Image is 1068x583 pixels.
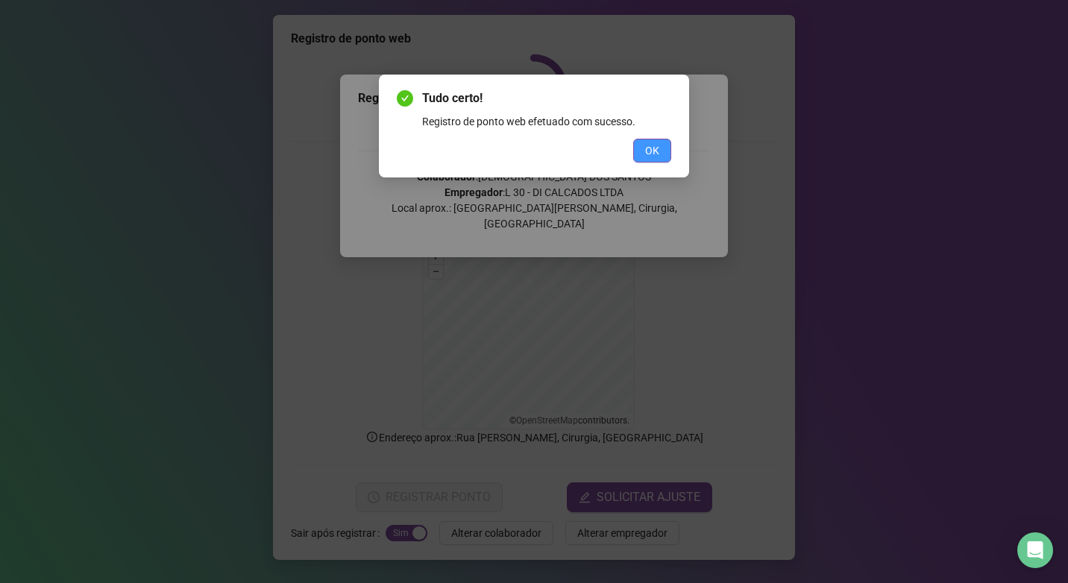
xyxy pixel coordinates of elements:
span: check-circle [397,90,413,107]
button: OK [633,139,671,163]
div: Open Intercom Messenger [1017,532,1053,568]
span: OK [645,142,659,159]
div: Registro de ponto web efetuado com sucesso. [422,113,671,130]
span: Tudo certo! [422,89,671,107]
